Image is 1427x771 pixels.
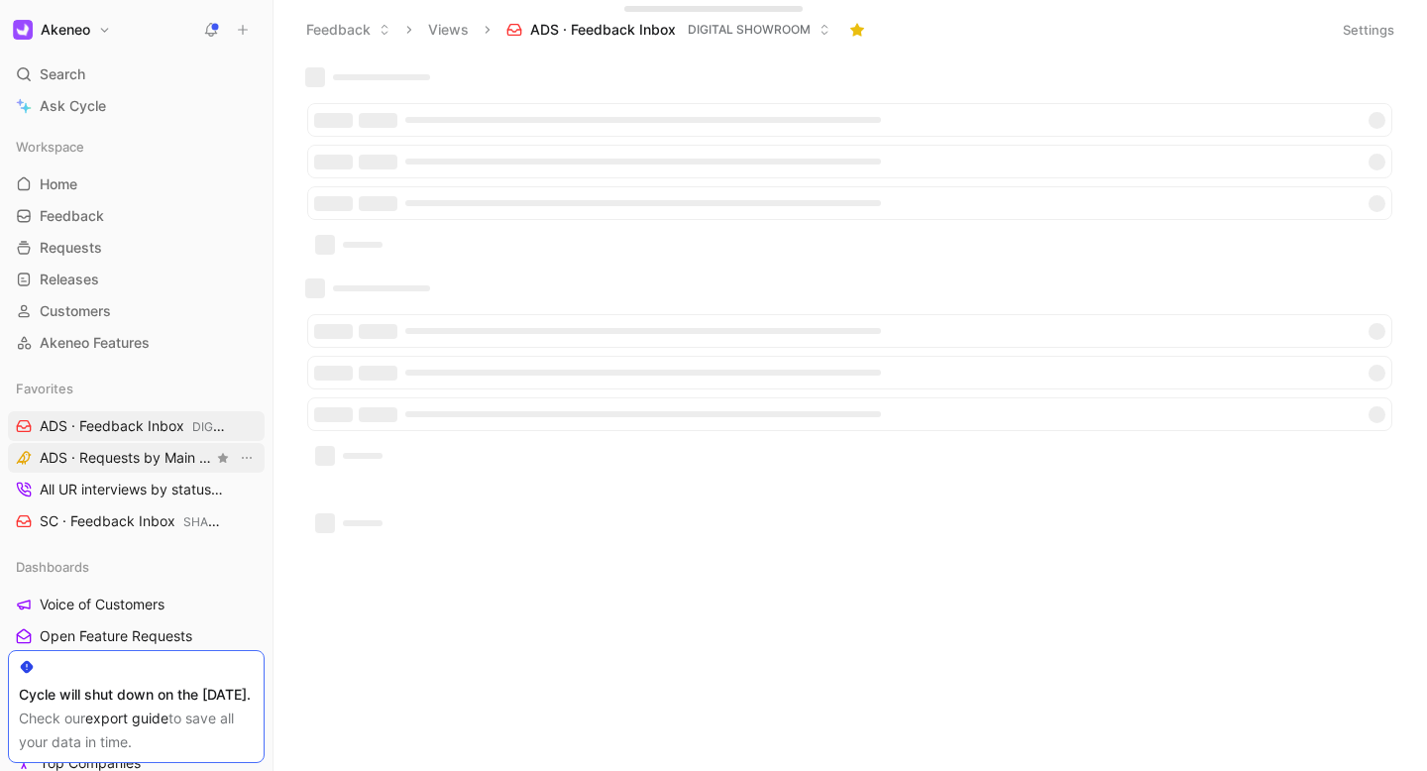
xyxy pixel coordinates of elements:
span: Favorites [16,379,73,398]
a: ADS · Requests by Main featureView actions [8,443,265,473]
span: All UR interviews by status [40,480,227,500]
div: Check our to save all your data in time. [19,707,254,754]
span: Feedback [40,206,104,226]
span: SHARED CATALOGS [183,514,298,529]
a: Akeneo Features [8,328,265,358]
a: ADS · Feedback InboxDIGITAL SHOWROOM [8,411,265,441]
a: Feedback [8,201,265,231]
button: Feedback [297,15,399,45]
span: Customers [40,301,111,321]
span: Search [40,62,85,86]
img: Akeneo [13,20,33,40]
div: Workspace [8,132,265,162]
div: Favorites [8,374,265,403]
span: ADS · Requests by Main feature [40,448,213,469]
span: DIGITAL SHOWROOM [192,419,314,434]
div: Dashboards [8,552,265,582]
span: ADS · Feedback Inbox [530,20,676,40]
a: All UR interviews by statusAll Product Areas [8,475,265,504]
span: DIGITAL SHOWROOM [688,20,811,40]
h1: Akeneo [41,21,90,39]
span: ADS · Feedback Inbox [40,416,227,437]
span: Ask Cycle [40,94,106,118]
a: Open Feature Requests [8,621,265,651]
div: Cycle will shut down on the [DATE]. [19,683,254,707]
span: Workspace [16,137,84,157]
a: Ask Cycle [8,91,265,121]
span: Dashboards [16,557,89,577]
button: ADS · Feedback InboxDIGITAL SHOWROOM [497,15,839,45]
span: Voice of Customers [40,595,165,614]
span: Open Feature Requests [40,626,192,646]
a: Customers [8,296,265,326]
button: View actions [237,448,257,468]
a: export guide [85,710,168,726]
a: Voice of Customers [8,590,265,619]
span: Akeneo Features [40,333,150,353]
button: AkeneoAkeneo [8,16,116,44]
a: SC · Feedback InboxSHARED CATALOGS [8,506,265,536]
div: Search [8,59,265,89]
span: Releases [40,270,99,289]
span: Requests [40,238,102,258]
button: Settings [1334,16,1403,44]
a: Requests [8,233,265,263]
a: Releases [8,265,265,294]
a: Home [8,169,265,199]
button: Views [419,15,478,45]
span: SC · Feedback Inbox [40,511,225,532]
span: Home [40,174,77,194]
